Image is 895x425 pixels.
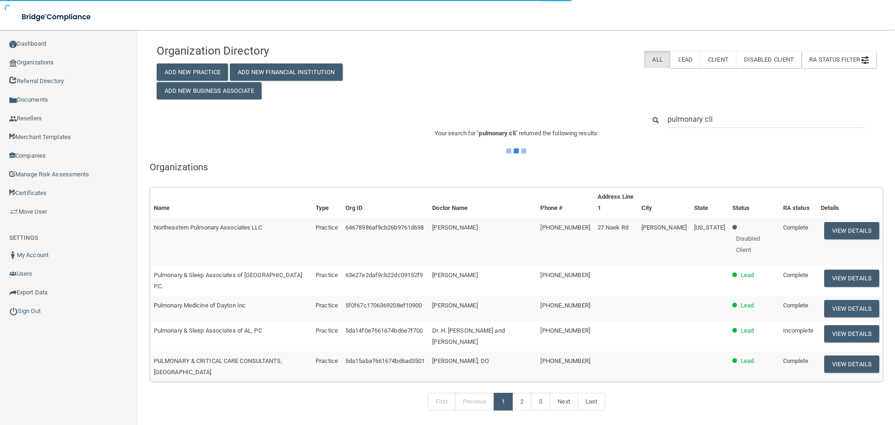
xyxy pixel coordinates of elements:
th: Name [150,188,312,218]
input: Search [668,111,865,128]
th: Org ID [342,188,428,218]
img: icon-users.e205127d.png [9,270,17,278]
th: Doctor Name [428,188,537,218]
a: Previous [455,393,494,411]
span: [PHONE_NUMBER] [540,302,590,309]
span: Pulmonary & Sleep Associates of AL, PC [154,327,262,334]
button: View Details [824,325,879,342]
th: Phone # [537,188,593,218]
span: [PHONE_NUMBER] [540,272,590,279]
span: [PHONE_NUMBER] [540,327,590,334]
button: Add New Business Associate [157,82,262,99]
span: Practice [316,357,338,364]
a: 1 [494,393,513,411]
button: Add New Practice [157,63,228,81]
img: bridge_compliance_login_screen.278c3ca4.svg [14,7,100,27]
span: [PERSON_NAME] [641,224,687,231]
span: pulmonary cli [479,130,515,137]
span: Practice [316,224,338,231]
span: [PHONE_NUMBER] [540,357,590,364]
span: Complete [783,357,809,364]
button: View Details [824,270,879,287]
p: Lead [741,300,754,311]
h4: Organization Directory [157,45,387,57]
img: ajax-loader.4d491dd7.gif [506,148,526,153]
button: View Details [824,222,879,239]
img: organization-icon.f8decf85.png [9,59,17,67]
img: icon-documents.8dae5593.png [9,97,17,104]
label: SETTINGS [9,232,38,244]
label: Disabled Client [736,51,802,68]
span: 5f0f67c1706369208ef10900 [345,302,422,309]
span: Incomplete [783,327,813,334]
a: 3 [531,393,550,411]
button: Add New Financial Institution [230,63,343,81]
img: ic_dashboard_dark.d01f4a41.png [9,41,17,48]
span: 64678986af9cb26b9761d698 [345,224,424,231]
th: State [690,188,729,218]
h5: Organizations [150,162,883,172]
th: Type [312,188,342,218]
a: Last [578,393,605,411]
img: ic_user_dark.df1a06c3.png [9,251,17,259]
span: Practice [316,327,338,334]
p: Lead [741,270,754,281]
img: ic_reseller.de258add.png [9,115,17,123]
label: Client [700,51,736,68]
span: Complete [783,302,809,309]
span: Dr. H. [PERSON_NAME] and [PERSON_NAME] [432,327,504,345]
img: icon-export.b9366987.png [9,289,17,296]
span: 27 Naek Rd [598,224,628,231]
img: ic_power_dark.7ecde6b1.png [9,307,18,315]
p: Your search for " " returned the following results: [150,128,883,139]
th: RA status [779,188,817,218]
span: 5da15aba7661674bd6ad3501 [345,357,425,364]
label: All [644,51,670,68]
th: City [638,188,690,218]
th: Address Line 1 [594,188,638,218]
span: [PERSON_NAME], DO [432,357,489,364]
button: View Details [824,300,879,317]
button: View Details [824,355,879,373]
span: [PERSON_NAME] [432,302,477,309]
p: Disabled Client [736,233,776,256]
img: icon-filter@2x.21656d0b.png [861,56,869,64]
th: Status [729,188,779,218]
span: Pulmonary & Sleep Associates of [GEOGRAPHIC_DATA] P.C. [154,272,302,290]
span: Complete [783,272,809,279]
label: Lead [670,51,700,68]
span: Pulmonary Medicine of Dayton Inc [154,302,246,309]
span: Practice [316,302,338,309]
span: 5da14f0e7661674bd6e7f700 [345,327,423,334]
span: [US_STATE] [694,224,725,231]
img: briefcase.64adab9b.png [9,207,19,216]
span: [PERSON_NAME] [432,272,477,279]
span: [PHONE_NUMBER] [540,224,590,231]
span: Practice [316,272,338,279]
th: Details [817,188,883,218]
p: Lead [741,325,754,336]
p: Lead [741,355,754,367]
span: Northeastern Pulmonary Associates LLC [154,224,262,231]
span: 63e27e2daf9cb22dc09152f9 [345,272,423,279]
a: First [428,393,456,411]
a: 2 [512,393,531,411]
span: [PERSON_NAME] [432,224,477,231]
a: Next [550,393,578,411]
span: RA Status Filter [809,56,869,63]
span: PULMONARY & CRITICAL CARE CONSULTANTS, [GEOGRAPHIC_DATA] [154,357,282,376]
span: Complete [783,224,809,231]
